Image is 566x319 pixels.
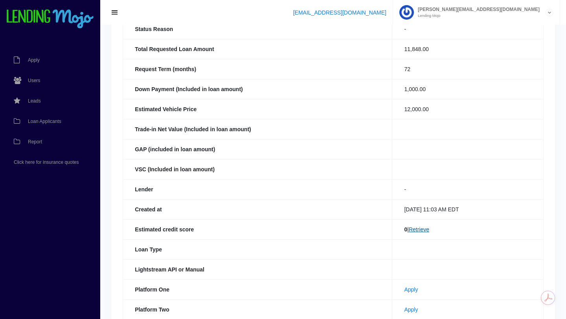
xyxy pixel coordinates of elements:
th: Platform One [123,279,392,299]
span: Click here for insurance quotes [14,160,79,165]
b: 0 [404,226,407,233]
span: Apply [28,58,40,62]
th: Trade-in Net Value (Included in loan amount) [123,119,392,139]
th: Lightstream API or Manual [123,259,392,279]
span: Loan Applicants [28,119,61,124]
th: Created at [123,199,392,219]
th: Lender [123,179,392,199]
td: 12,000.00 [392,99,543,119]
th: GAP (included in loan amount) [123,139,392,159]
td: - [392,179,543,199]
small: Lending Mojo [414,14,540,18]
img: logo-small.png [6,9,94,29]
th: Estimated credit score [123,219,392,239]
img: Profile image [399,5,414,20]
td: - [392,19,543,39]
span: Leads [28,99,41,103]
td: 72 [392,59,543,79]
th: Total Requested Loan Amount [123,39,392,59]
a: Apply [404,306,418,313]
td: 11,848.00 [392,39,543,59]
td: 1,000.00 [392,79,543,99]
a: Apply [404,286,418,293]
th: Status Reason [123,19,392,39]
span: Report [28,139,42,144]
span: [PERSON_NAME][EMAIL_ADDRESS][DOMAIN_NAME] [414,7,540,12]
th: Down Payment (Included in loan amount) [123,79,392,99]
span: Users [28,78,40,83]
th: Estimated Vehicle Price [123,99,392,119]
a: [EMAIL_ADDRESS][DOMAIN_NAME] [293,9,386,16]
th: Request Term (months) [123,59,392,79]
td: [DATE] 11:03 AM EDT [392,199,543,219]
td: | [392,219,543,239]
a: Retrieve [409,226,429,233]
th: Loan Type [123,239,392,259]
th: VSC (Included in loan amount) [123,159,392,179]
